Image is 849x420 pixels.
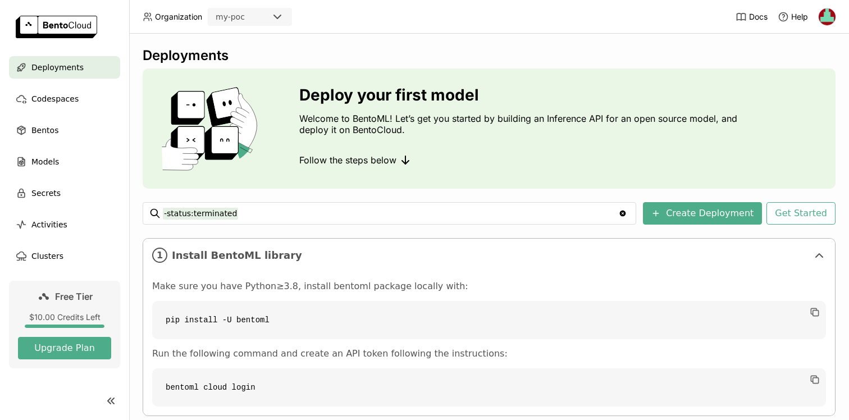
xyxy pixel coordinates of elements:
div: my-poc [216,11,245,22]
button: Create Deployment [643,202,762,225]
a: Docs [736,11,768,22]
a: Activities [9,213,120,236]
span: Docs [749,12,768,22]
span: Organization [155,12,202,22]
p: Make sure you have Python≥3.8, install bentoml package locally with: [152,281,826,292]
code: bentoml cloud login [152,368,826,407]
input: Search [163,204,618,222]
code: pip install -U bentoml [152,301,826,339]
span: Activities [31,218,67,231]
span: Models [31,155,59,168]
div: Deployments [143,47,836,64]
span: Follow the steps below [299,154,396,166]
p: Run the following command and create an API token following the instructions: [152,348,826,359]
span: Codespaces [31,92,79,106]
span: Bentos [31,124,58,137]
a: Secrets [9,182,120,204]
div: 1Install BentoML library [143,239,835,272]
a: Deployments [9,56,120,79]
span: Secrets [31,186,61,200]
a: Bentos [9,119,120,141]
h3: Deploy your first model [299,86,743,104]
img: cover onboarding [152,86,272,171]
a: Free Tier$10.00 Credits LeftUpgrade Plan [9,281,120,368]
a: Models [9,150,120,173]
span: Clusters [31,249,63,263]
a: Clusters [9,245,120,267]
input: Selected my-poc. [246,12,247,23]
span: Install BentoML library [172,249,808,262]
div: Help [778,11,808,22]
span: Free Tier [55,291,93,302]
span: Help [791,12,808,22]
i: 1 [152,248,167,263]
div: $10.00 Credits Left [18,312,111,322]
svg: Clear value [618,209,627,218]
img: Bilel ISMAIL [819,8,836,25]
a: Codespaces [9,88,120,110]
button: Get Started [766,202,836,225]
span: Deployments [31,61,84,74]
p: Welcome to BentoML! Let’s get you started by building an Inference API for an open source model, ... [299,113,743,135]
button: Upgrade Plan [18,337,111,359]
img: logo [16,16,97,38]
